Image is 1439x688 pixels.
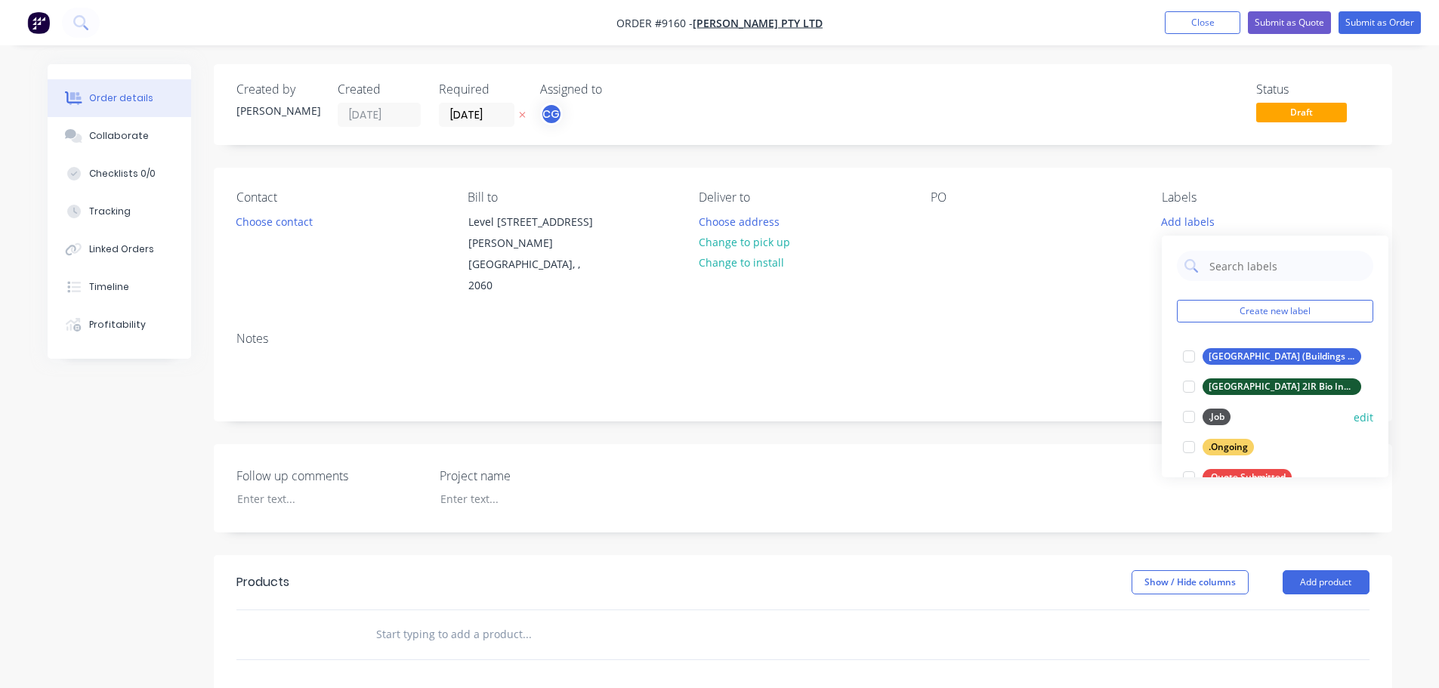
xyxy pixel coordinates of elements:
[455,211,607,297] div: Level [STREET_ADDRESS][PERSON_NAME][GEOGRAPHIC_DATA], , 2060
[48,230,191,268] button: Linked Orders
[1132,570,1249,594] button: Show / Hide columns
[89,205,131,218] div: Tracking
[690,232,798,252] button: Change to pick up
[27,11,50,34] img: Factory
[1208,251,1366,281] input: Search labels
[236,332,1370,346] div: Notes
[1153,211,1223,231] button: Add labels
[1203,439,1254,455] div: .Ongoing
[48,268,191,306] button: Timeline
[1203,469,1292,486] div: .Quote Submitted
[227,211,320,231] button: Choose contact
[1203,409,1231,425] div: .Job
[236,82,320,97] div: Created by
[89,129,149,143] div: Collaborate
[1177,376,1367,397] button: [GEOGRAPHIC_DATA] 2IR Bio Innovation Hub
[236,573,289,591] div: Products
[468,211,594,254] div: Level [STREET_ADDRESS][PERSON_NAME]
[1256,103,1347,122] span: Draft
[540,103,563,125] button: CG
[48,155,191,193] button: Checklists 0/0
[468,254,594,296] div: [GEOGRAPHIC_DATA], , 2060
[1203,348,1361,365] div: [GEOGRAPHIC_DATA] (Buildings D& E)
[1203,378,1361,395] div: [GEOGRAPHIC_DATA] 2IR Bio Innovation Hub
[1248,11,1331,34] button: Submit as Quote
[236,103,320,119] div: [PERSON_NAME]
[1177,346,1367,367] button: [GEOGRAPHIC_DATA] (Buildings D& E)
[699,190,906,205] div: Deliver to
[48,79,191,117] button: Order details
[89,280,129,294] div: Timeline
[1177,406,1237,427] button: .Job
[1165,11,1240,34] button: Close
[89,167,156,180] div: Checklists 0/0
[690,211,787,231] button: Choose address
[468,190,675,205] div: Bill to
[48,306,191,344] button: Profitability
[236,190,443,205] div: Contact
[236,467,425,485] label: Follow up comments
[690,252,792,273] button: Change to install
[375,619,678,649] input: Start typing to add a product...
[1162,190,1369,205] div: Labels
[1283,570,1370,594] button: Add product
[1177,437,1260,458] button: .Ongoing
[439,82,522,97] div: Required
[48,193,191,230] button: Tracking
[616,16,693,30] span: Order #9160 -
[89,318,146,332] div: Profitability
[1177,300,1373,322] button: Create new label
[1177,467,1298,488] button: .Quote Submitted
[693,16,823,30] a: [PERSON_NAME] Pty Ltd
[931,190,1138,205] div: PO
[89,242,154,256] div: Linked Orders
[440,467,628,485] label: Project name
[540,82,691,97] div: Assigned to
[48,117,191,155] button: Collaborate
[89,91,153,105] div: Order details
[338,82,421,97] div: Created
[1354,409,1373,425] button: edit
[1256,82,1370,97] div: Status
[1339,11,1421,34] button: Submit as Order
